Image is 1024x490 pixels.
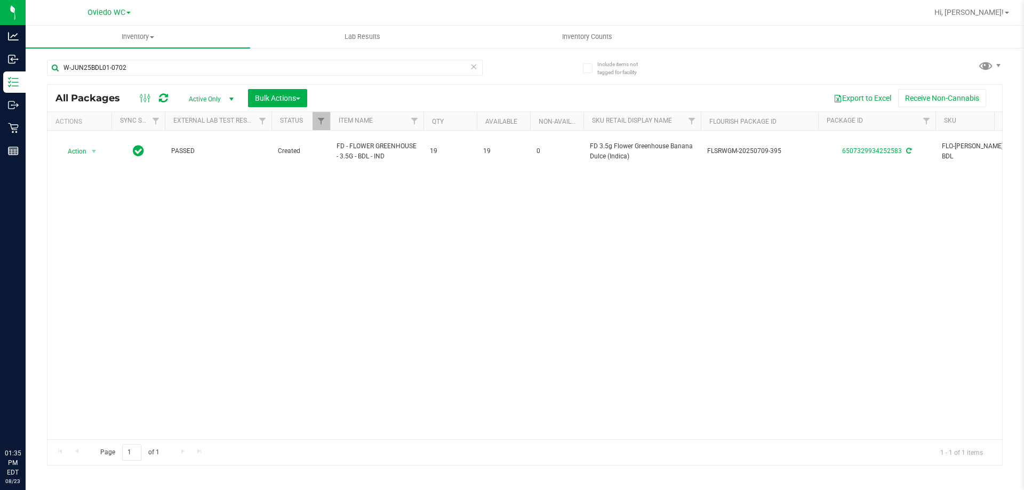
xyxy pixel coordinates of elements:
[31,403,44,416] iframe: Resource center unread badge
[8,77,19,87] inline-svg: Inventory
[827,89,898,107] button: Export to Excel
[707,146,812,156] span: FLSRWGM-20250709-395
[147,112,165,130] a: Filter
[280,117,303,124] a: Status
[5,477,21,485] p: 08/23
[26,26,250,48] a: Inventory
[87,144,101,159] span: select
[255,94,300,102] span: Bulk Actions
[406,112,423,130] a: Filter
[683,112,701,130] a: Filter
[330,32,395,42] span: Lab Results
[934,8,1004,17] span: Hi, [PERSON_NAME]!
[942,141,1022,162] span: FLO-[PERSON_NAME]-SUN-BDL
[254,112,271,130] a: Filter
[313,112,330,130] a: Filter
[918,112,935,130] a: Filter
[932,444,991,460] span: 1 - 1 of 1 items
[842,147,902,155] a: 6507329934252583
[475,26,699,48] a: Inventory Counts
[26,32,250,42] span: Inventory
[87,8,125,17] span: Oviedo WC
[8,123,19,133] inline-svg: Retail
[47,60,483,76] input: Search Package ID, Item Name, SKU, Lot or Part Number...
[173,117,257,124] a: External Lab Test Result
[8,31,19,42] inline-svg: Analytics
[339,117,373,124] a: Item Name
[248,89,307,107] button: Bulk Actions
[8,100,19,110] inline-svg: Outbound
[91,444,168,461] span: Page of 1
[5,448,21,477] p: 01:35 PM EDT
[709,118,777,125] a: Flourish Package ID
[432,118,444,125] a: Qty
[592,117,672,124] a: Sku Retail Display Name
[337,141,417,162] span: FD - FLOWER GREENHOUSE - 3.5G - BDL - IND
[8,146,19,156] inline-svg: Reports
[11,405,43,437] iframe: Resource center
[539,118,586,125] a: Non-Available
[250,26,475,48] a: Lab Results
[58,144,87,159] span: Action
[898,89,986,107] button: Receive Non-Cannabis
[537,146,577,156] span: 0
[278,146,324,156] span: Created
[171,146,265,156] span: PASSED
[485,118,517,125] a: Available
[55,118,107,125] div: Actions
[597,60,651,76] span: Include items not tagged for facility
[55,92,131,104] span: All Packages
[905,147,911,155] span: Sync from Compliance System
[470,60,477,74] span: Clear
[122,444,141,461] input: 1
[548,32,627,42] span: Inventory Counts
[483,146,524,156] span: 19
[827,117,863,124] a: Package ID
[590,141,694,162] span: FD 3.5g Flower Greenhouse Banana Dulce (Indica)
[120,117,161,124] a: Sync Status
[8,54,19,65] inline-svg: Inbound
[944,117,956,124] a: SKU
[133,143,144,158] span: In Sync
[430,146,470,156] span: 19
